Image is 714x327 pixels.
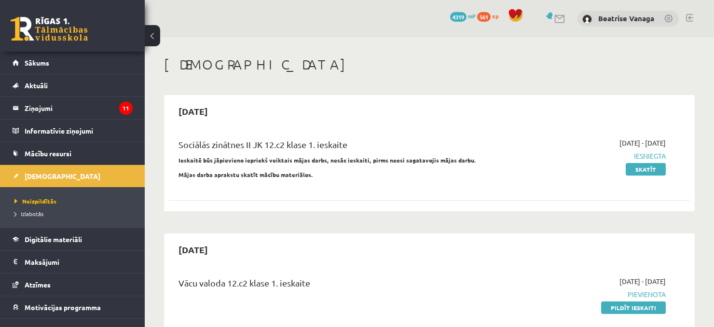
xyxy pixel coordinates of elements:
h2: [DATE] [169,100,218,123]
legend: Informatīvie ziņojumi [25,120,133,142]
a: Pildīt ieskaiti [601,301,666,314]
span: Atzīmes [25,280,51,289]
div: Sociālās zinātnes II JK 12.c2 klase 1. ieskaite [178,138,498,156]
span: [DEMOGRAPHIC_DATA] [25,172,100,180]
span: [DATE] - [DATE] [619,138,666,148]
a: Informatīvie ziņojumi [13,120,133,142]
span: Mācību resursi [25,149,71,158]
span: 4319 [450,12,467,22]
span: Neizpildītās [14,197,56,205]
span: Pievienota [513,289,666,300]
div: Vācu valoda 12.c2 klase 1. ieskaite [178,276,498,294]
h1: [DEMOGRAPHIC_DATA] [164,56,695,73]
a: 561 xp [477,12,503,20]
span: 561 [477,12,491,22]
span: mP [468,12,476,20]
span: Izlabotās [14,210,43,218]
a: Izlabotās [14,209,135,218]
span: xp [492,12,498,20]
a: Sākums [13,52,133,74]
a: Atzīmes [13,273,133,296]
a: [DEMOGRAPHIC_DATA] [13,165,133,187]
span: Aktuāli [25,81,48,90]
a: Motivācijas programma [13,296,133,318]
a: Mācību resursi [13,142,133,164]
img: Beatrise Vanaga [582,14,592,24]
a: Digitālie materiāli [13,228,133,250]
a: Skatīt [626,163,666,176]
a: Beatrise Vanaga [598,14,654,23]
a: Ziņojumi11 [13,97,133,119]
span: [DATE] - [DATE] [619,276,666,286]
strong: Ieskaitē būs jāpievieno iepriekš veiktais mājas darbs, nesāc ieskaiti, pirms neesi sagatavojis mā... [178,156,476,164]
span: Iesniegta [513,151,666,161]
strong: Mājas darba aprakstu skatīt mācību materiālos. [178,171,313,178]
legend: Ziņojumi [25,97,133,119]
a: Rīgas 1. Tālmācības vidusskola [11,17,88,41]
h2: [DATE] [169,238,218,261]
a: Aktuāli [13,74,133,96]
span: Sākums [25,58,49,67]
a: Maksājumi [13,251,133,273]
i: 11 [119,102,133,115]
legend: Maksājumi [25,251,133,273]
a: 4319 mP [450,12,476,20]
a: Neizpildītās [14,197,135,205]
span: Motivācijas programma [25,303,101,312]
span: Digitālie materiāli [25,235,82,244]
